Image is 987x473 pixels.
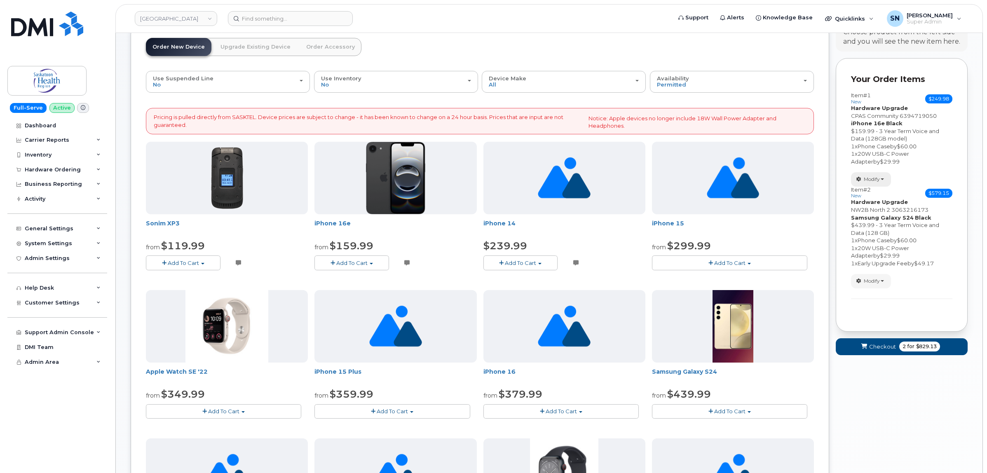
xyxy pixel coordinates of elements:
span: Early Upgrade Fee [858,260,907,267]
span: $159.99 [330,240,373,252]
img: Screenshot_2022-11-04_110105.png [185,290,268,363]
a: Samsung Galaxy S24 [652,368,717,375]
a: Upgrade Existing Device [214,38,297,56]
span: Quicklinks [835,15,865,22]
span: 3063216173 [891,206,928,213]
span: 20W USB-C Power Adapter [851,150,909,165]
span: Modify [864,277,880,285]
small: from [146,244,160,251]
span: Modify [864,176,880,183]
small: from [483,392,497,399]
div: $159.99 - 3 Year Term Voice and Data (128GB model) [851,127,952,143]
span: $29.99 [880,252,900,259]
a: Order New Device [146,38,211,56]
span: Add To Cart [546,408,577,414]
a: iPhone 15 Plus [314,368,361,375]
div: iPhone 14 [483,219,645,236]
span: $829.13 [916,343,937,350]
span: Phone Case [858,237,890,244]
small: new [851,193,861,199]
div: $439.99 - 3 Year Term Voice and Data (128 GB) [851,221,952,236]
span: [PERSON_NAME] [907,12,953,19]
a: iPhone 16 [483,368,516,375]
a: Alerts [714,9,750,26]
span: Super Admin [907,19,953,25]
button: Add To Cart [146,404,301,419]
button: Checkout 2 for $829.13 [836,338,968,355]
img: 150 [211,147,243,209]
span: NW2B North 2 [851,206,890,213]
div: Quicklinks [819,10,879,27]
span: Support [685,14,708,22]
span: No [321,81,329,88]
a: Sonim XP3 [146,220,180,227]
button: Add To Cart [483,255,558,270]
span: $439.99 [667,388,711,400]
button: Add To Cart [314,404,470,419]
span: Phone Case [858,143,890,150]
span: Use Suspended Line [153,75,213,82]
span: $239.99 [483,240,527,252]
span: Alerts [727,14,744,22]
a: iPhone 14 [483,220,516,227]
span: $60.00 [897,237,917,244]
span: $49.17 [914,260,934,267]
input: Find something... [228,11,353,26]
div: Sabrina Nguyen [881,10,967,27]
span: 6394719050 [900,112,937,119]
strong: Hardware Upgrade [851,199,908,205]
small: from [314,244,328,251]
div: Samsung Galaxy S24 [652,368,814,384]
button: Add To Cart [483,404,639,419]
span: 1 [851,260,855,267]
p: Your Order Items [851,73,952,85]
img: no_image_found-2caef05468ed5679b831cfe6fc140e25e0c280774317ffc20a367ab7fd17291e.png [707,142,759,214]
button: Add To Cart [652,404,807,419]
div: x by [851,143,952,150]
span: #2 [863,186,871,193]
div: x by [851,260,952,267]
a: Apple Watch SE '22 [146,368,208,375]
a: Knowledge Base [750,9,818,26]
button: Availability Permitted [650,71,814,92]
span: Add To Cart [505,260,536,266]
div: iPhone 15 [652,219,814,236]
span: Availability [657,75,689,82]
strong: Hardware Upgrade [851,105,908,111]
button: Modify [851,274,891,288]
span: $379.99 [499,388,542,400]
div: Sonim XP3 [146,219,308,236]
button: Add To Cart [314,255,389,270]
span: $29.99 [880,158,900,165]
strong: Black [915,214,931,221]
a: Support [673,9,714,26]
img: no_image_found-2caef05468ed5679b831cfe6fc140e25e0c280774317ffc20a367ab7fd17291e.png [369,290,422,363]
span: 20W USB-C Power Adapter [851,245,909,259]
span: 1 [851,150,855,157]
a: Saskatoon Health Region [135,11,217,26]
span: $60.00 [897,143,917,150]
img: no_image_found-2caef05468ed5679b831cfe6fc140e25e0c280774317ffc20a367ab7fd17291e.png [538,142,590,214]
span: SN [890,14,900,23]
a: Order Accessory [300,38,361,56]
p: Notice: Apple devices no longer include 18W Wall Power Adapter and Headphones. [588,115,806,130]
small: from [652,392,666,399]
small: from [314,392,328,399]
span: $299.99 [667,240,711,252]
img: no_image_found-2caef05468ed5679b831cfe6fc140e25e0c280774317ffc20a367ab7fd17291e.png [538,290,590,363]
div: Apple Watch SE '22 [146,368,308,384]
img: S24.jpg [713,290,753,363]
img: iPhone_16e_Black_PDP_Image_Position_1__en-US-657x800.png [366,142,426,214]
div: x by [851,150,952,165]
h3: Item [851,187,871,199]
button: Add To Cart [146,255,220,270]
span: $119.99 [161,240,205,252]
span: Add To Cart [208,408,239,414]
strong: Samsung Galaxy S24 [851,214,914,221]
span: 1 [851,245,855,251]
span: Add To Cart [714,260,746,266]
strong: Black [886,120,903,126]
small: from [652,244,666,251]
span: $359.99 [330,388,373,400]
span: 1 [851,143,855,150]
